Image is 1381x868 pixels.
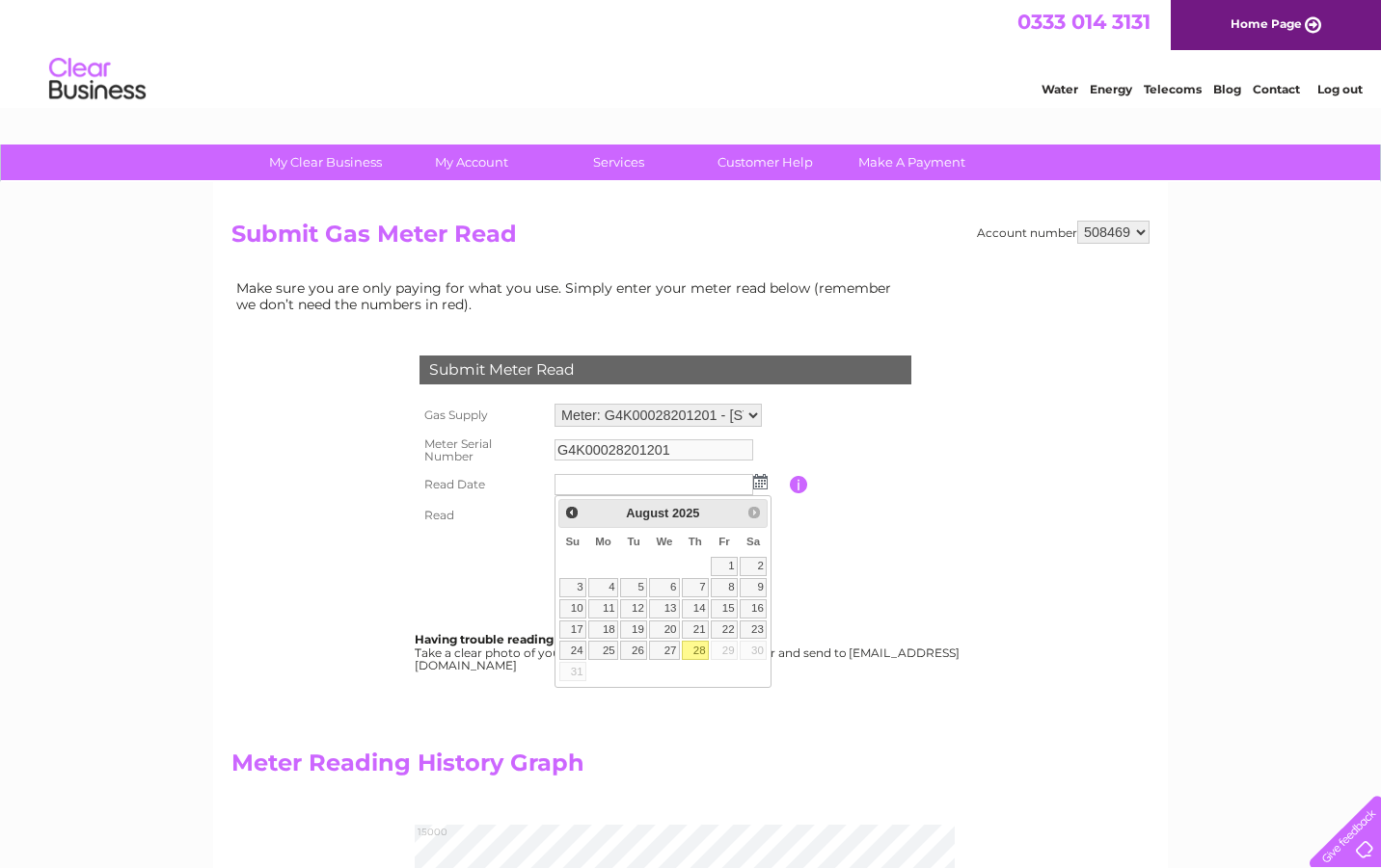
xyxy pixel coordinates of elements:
[588,599,618,618] a: 11
[559,620,586,640] a: 17
[740,578,767,597] a: 9
[246,145,405,180] a: My Clear Business
[539,145,698,180] a: Services
[415,500,550,531] th: Read
[236,11,1148,93] div: Clear Business is a trading name of Verastar Limited (registered in [GEOGRAPHIC_DATA] No. 3667643...
[565,536,580,547] span: Sunday
[627,536,639,547] span: Tuesday
[415,632,631,646] b: Having trouble reading your meter?
[231,276,907,316] td: Make sure you are only paying for what you use. Simply enter your meter read below (remember we d...
[649,641,680,660] a: 27
[620,641,647,660] a: 26
[626,506,668,520] span: August
[231,221,1150,257] h2: Submit Gas Meter Read
[595,536,611,547] span: Monday
[550,531,790,567] td: Are you sure the read you have entered is correct?
[711,599,738,618] a: 15
[620,578,647,597] a: 5
[415,399,550,432] th: Gas Supply
[1144,82,1202,96] a: Telecoms
[686,145,845,180] a: Customer Help
[559,578,586,597] a: 3
[588,641,618,660] a: 25
[1090,82,1132,96] a: Energy
[977,221,1150,244] div: Account number
[740,557,767,576] a: 2
[711,620,738,640] a: 22
[588,578,618,597] a: 4
[672,506,699,520] span: 2025
[682,641,709,660] a: 28
[559,641,586,660] a: 24
[588,620,618,640] a: 18
[1017,10,1151,34] a: 0333 014 3131
[48,50,147,109] img: logo.png
[420,355,911,384] div: Submit Meter Read
[682,578,709,597] a: 7
[740,599,767,618] a: 16
[649,578,680,597] a: 6
[790,476,808,493] input: Information
[682,599,709,618] a: 14
[620,620,647,640] a: 19
[415,469,550,500] th: Read Date
[564,505,580,520] span: Prev
[620,599,647,618] a: 12
[415,432,550,470] th: Meter Serial Number
[415,633,962,672] div: Take a clear photo of your readings, tell us which supply it's for and send to [EMAIL_ADDRESS][DO...
[1042,82,1078,96] a: Water
[231,750,907,786] h2: Meter Reading History Graph
[559,599,586,618] a: 10
[649,620,680,640] a: 20
[656,536,672,547] span: Wednesday
[689,536,702,547] span: Thursday
[682,620,709,640] a: 21
[740,620,767,640] a: 23
[718,536,730,547] span: Friday
[649,599,680,618] a: 13
[832,145,991,180] a: Make A Payment
[753,474,768,489] img: ...
[1213,82,1241,96] a: Blog
[393,145,552,180] a: My Account
[1317,82,1363,96] a: Log out
[746,536,760,547] span: Saturday
[711,578,738,597] a: 8
[561,502,583,524] a: Prev
[711,557,738,576] a: 1
[1253,82,1300,96] a: Contact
